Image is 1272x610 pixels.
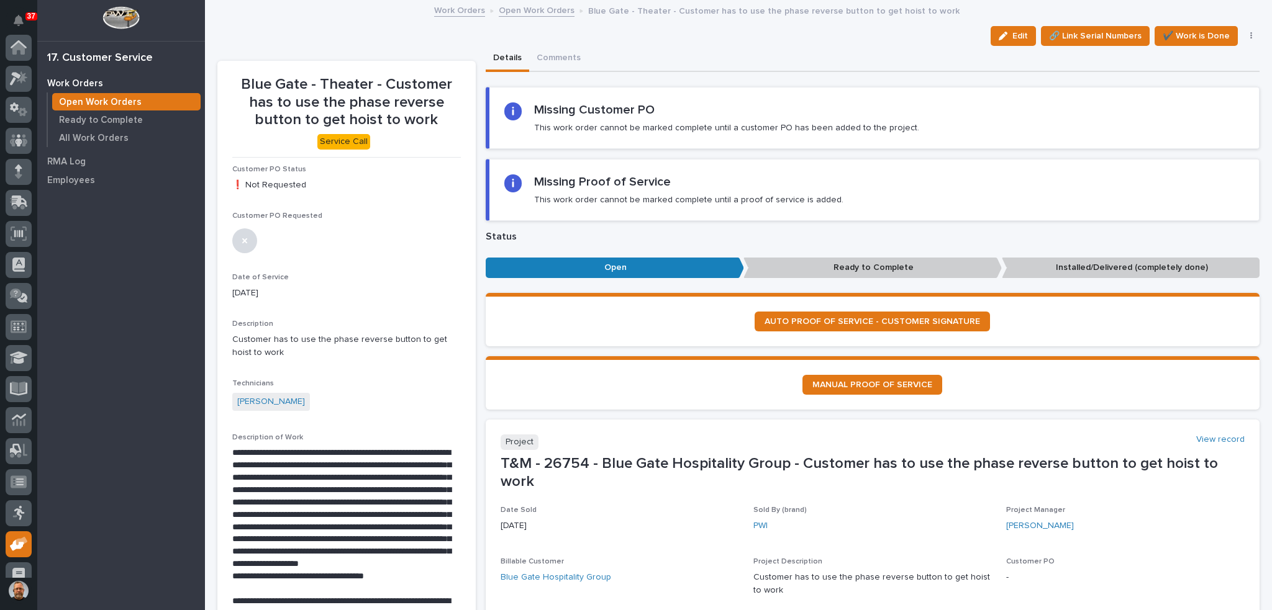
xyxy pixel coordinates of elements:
a: Ready to Complete [48,111,205,128]
span: Description [232,320,273,328]
p: RMA Log [47,156,86,168]
p: This work order cannot be marked complete until a proof of service is added. [534,194,843,205]
p: 37 [27,12,35,20]
a: [PERSON_NAME] [1006,519,1074,532]
p: Blue Gate - Theater - Customer has to use the phase reverse button to get hoist to work [232,76,461,129]
h2: Missing Proof of Service [534,174,671,189]
span: Project Description [753,558,822,565]
p: Customer has to use the phase reverse button to get hoist to work [232,333,461,359]
p: [DATE] [501,519,738,532]
p: Project [501,434,538,450]
a: Work Orders [37,74,205,92]
p: T&M - 26754 - Blue Gate Hospitality Group - Customer has to use the phase reverse button to get h... [501,455,1245,491]
a: Blue Gate Hospitality Group [501,571,611,584]
img: Workspace Logo [102,6,139,29]
div: 17. Customer Service [47,52,153,65]
button: Edit [991,26,1036,46]
span: Description of Work [232,434,303,441]
a: RMA Log [37,152,205,171]
p: [DATE] [232,287,461,300]
button: users-avatar [6,578,32,604]
p: All Work Orders [59,133,129,144]
button: 🔗 Link Serial Numbers [1041,26,1150,46]
p: Blue Gate - Theater - Customer has to use the phase reverse button to get hoist to work [588,3,960,17]
a: All Work Orders [48,129,205,146]
div: Notifications37 [16,15,32,35]
span: MANUAL PROOF OF SERVICE [812,380,932,389]
span: Customer PO Requested [232,212,322,220]
p: Installed/Delivered (completely done) [1002,258,1260,278]
span: Billable Customer [501,558,564,565]
button: Notifications [6,7,32,34]
span: Sold By (brand) [753,506,807,514]
span: Edit [1012,30,1028,42]
p: Employees [47,175,95,186]
span: ✔️ Work is Done [1163,29,1230,43]
span: Customer PO Status [232,166,306,173]
p: - [1006,571,1244,584]
div: Service Call [317,134,370,150]
a: Open Work Orders [499,2,575,17]
a: PWI [753,519,768,532]
p: Open Work Orders [59,97,142,108]
span: Technicians [232,380,274,387]
p: This work order cannot be marked complete until a customer PO has been added to the project. [534,122,919,133]
a: [PERSON_NAME] [237,395,305,408]
span: Project Manager [1006,506,1065,514]
p: Ready to Complete [59,115,143,126]
span: Date of Service [232,274,289,281]
button: ✔️ Work is Done [1155,26,1238,46]
a: Work Orders [434,2,485,17]
p: Status [486,231,1260,243]
a: Employees [37,171,205,189]
h2: Missing Customer PO [534,102,655,117]
a: MANUAL PROOF OF SERVICE [802,375,942,395]
span: Customer PO [1006,558,1055,565]
p: Customer has to use the phase reverse button to get hoist to work [753,571,991,597]
p: Ready to Complete [743,258,1002,278]
button: Comments [529,46,588,72]
p: ❗ Not Requested [232,179,461,192]
a: View record [1196,434,1245,445]
button: Details [486,46,529,72]
p: Open [486,258,744,278]
span: Date Sold [501,506,537,514]
a: Open Work Orders [48,93,205,110]
span: 🔗 Link Serial Numbers [1049,29,1142,43]
p: Work Orders [47,78,103,89]
span: AUTO PROOF OF SERVICE - CUSTOMER SIGNATURE [765,317,980,326]
a: AUTO PROOF OF SERVICE - CUSTOMER SIGNATURE [755,312,990,331]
